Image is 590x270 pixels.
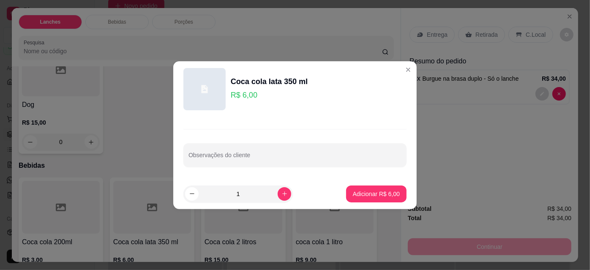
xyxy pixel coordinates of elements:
button: Close [402,63,415,76]
p: Adicionar R$ 6,00 [353,190,400,198]
button: Adicionar R$ 6,00 [346,185,407,202]
button: increase-product-quantity [278,187,291,201]
div: Coca cola lata 350 ml [231,76,308,87]
input: Observações do cliente [188,154,402,163]
button: decrease-product-quantity [185,187,199,201]
p: R$ 6,00 [231,89,308,101]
